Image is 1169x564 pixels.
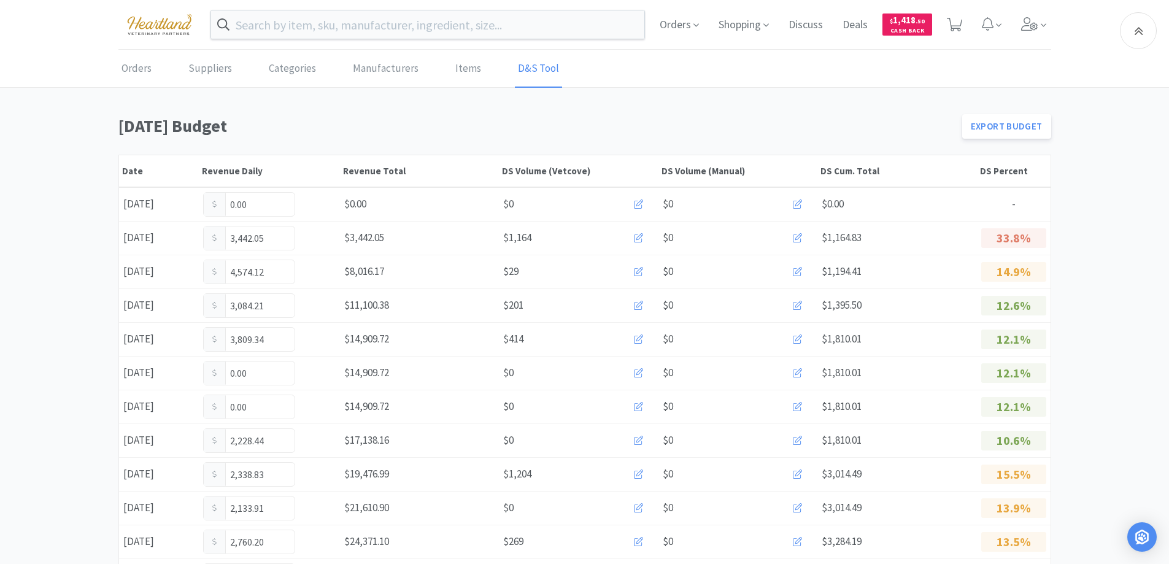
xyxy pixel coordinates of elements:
[350,50,422,88] a: Manufacturers
[981,296,1046,315] p: 12.6%
[211,10,645,39] input: Search by item, sku, manufacturer, ingredient, size...
[822,298,862,312] span: $1,395.50
[119,428,199,453] div: [DATE]
[503,466,531,482] span: $1,204
[981,228,1046,248] p: 33.8%
[882,8,932,41] a: $1,418.50Cash Back
[344,400,389,413] span: $14,909.72
[503,365,514,381] span: $0
[890,14,925,26] span: 1,418
[820,165,974,177] div: DS Cum. Total
[822,467,862,481] span: $3,014.49
[344,298,389,312] span: $11,100.38
[344,501,389,514] span: $21,610.90
[266,50,319,88] a: Categories
[890,28,925,36] span: Cash Back
[344,433,389,447] span: $17,138.16
[663,331,673,347] span: $0
[119,360,199,385] div: [DATE]
[119,326,199,352] div: [DATE]
[838,20,873,31] a: Deals
[822,501,862,514] span: $3,014.49
[981,465,1046,484] p: 15.5%
[663,500,673,516] span: $0
[822,400,862,413] span: $1,810.01
[663,297,673,314] span: $0
[981,196,1046,212] p: -
[916,17,925,25] span: . 50
[503,533,523,550] span: $269
[822,332,862,346] span: $1,810.01
[502,165,655,177] div: DS Volume (Vetcove)
[503,331,523,347] span: $414
[503,263,519,280] span: $29
[503,432,514,449] span: $0
[119,462,199,487] div: [DATE]
[503,196,514,212] span: $0
[663,196,673,212] span: $0
[344,467,389,481] span: $19,476.99
[515,50,562,88] a: D&S Tool
[663,365,673,381] span: $0
[503,500,514,516] span: $0
[119,495,199,520] div: [DATE]
[344,231,384,244] span: $3,442.05
[981,532,1046,552] p: 13.5%
[118,50,155,88] a: Orders
[343,165,496,177] div: Revenue Total
[663,263,673,280] span: $0
[202,165,337,177] div: Revenue Daily
[822,535,862,548] span: $3,284.19
[981,397,1046,417] p: 12.1%
[663,466,673,482] span: $0
[119,225,199,250] div: [DATE]
[981,363,1046,383] p: 12.1%
[452,50,484,88] a: Items
[663,230,673,246] span: $0
[503,230,531,246] span: $1,164
[344,535,389,548] span: $24,371.10
[122,165,196,177] div: Date
[503,297,523,314] span: $201
[822,433,862,447] span: $1,810.01
[981,262,1046,282] p: 14.9%
[784,20,828,31] a: Discuss
[980,165,1047,177] div: DS Percent
[344,366,389,379] span: $14,909.72
[962,114,1051,139] a: Export Budget
[981,498,1046,518] p: 13.9%
[822,265,862,278] span: $1,194.41
[822,197,844,211] span: $0.00
[663,432,673,449] span: $0
[503,398,514,415] span: $0
[119,259,199,284] div: [DATE]
[119,191,199,217] div: [DATE]
[344,197,366,211] span: $0.00
[344,265,384,278] span: $8,016.17
[118,112,955,140] h1: [DATE] Budget
[822,366,862,379] span: $1,810.01
[185,50,235,88] a: Suppliers
[344,332,389,346] span: $14,909.72
[119,394,199,419] div: [DATE]
[663,398,673,415] span: $0
[890,17,893,25] span: $
[118,7,201,41] img: cad7bdf275c640399d9c6e0c56f98fd2_10.png
[981,431,1046,450] p: 10.6%
[119,529,199,554] div: [DATE]
[662,165,815,177] div: DS Volume (Manual)
[822,231,862,244] span: $1,164.83
[981,330,1046,349] p: 12.1%
[119,293,199,318] div: [DATE]
[663,533,673,550] span: $0
[1127,522,1157,552] div: Open Intercom Messenger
